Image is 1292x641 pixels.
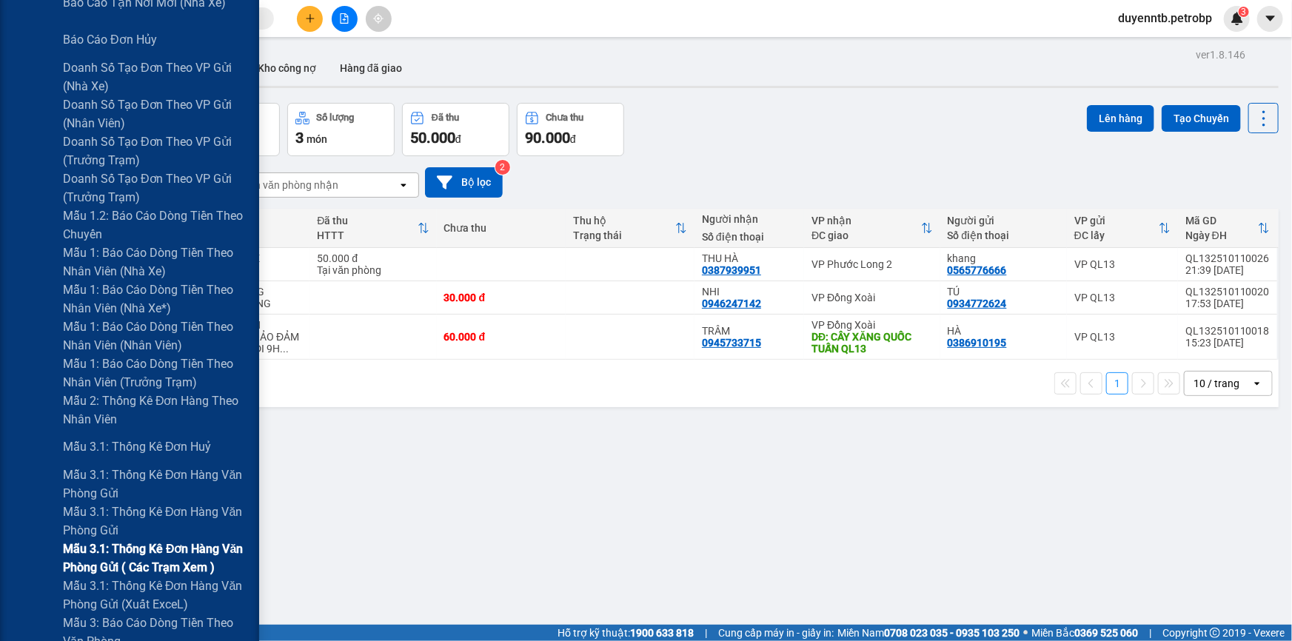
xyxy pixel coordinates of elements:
[811,229,920,241] div: ĐC giao
[305,13,315,24] span: plus
[1257,6,1283,32] button: caret-down
[702,252,797,264] div: THU HÀ
[317,113,355,123] div: Số lượng
[63,577,248,614] span: Mẫu 3.1: Thống kê đơn hàng văn phòng gửi (Xuất ExceL)
[307,133,327,145] span: món
[702,286,797,298] div: NHI
[63,244,248,281] span: Mẫu 1: Báo cáo dòng tiền theo nhân viên (nhà xe)
[373,13,384,24] span: aim
[63,437,212,456] span: Mẫu 3.1: Thống kê đơn huỷ
[63,392,248,429] span: Mẫu 2: Thống kê đơn hàng theo nhân viên
[63,540,248,577] span: Mẫu 3.1: Thống kê đơn hàng văn phòng gửi ( các trạm xem )
[1194,376,1239,391] div: 10 / trang
[328,50,414,86] button: Hàng đã giao
[948,264,1007,276] div: 0565776666
[811,319,932,331] div: VP Đồng Xoài
[1178,209,1277,248] th: Toggle SortBy
[804,209,940,248] th: Toggle SortBy
[1185,264,1270,276] div: 21:39 [DATE]
[1067,209,1178,248] th: Toggle SortBy
[884,627,1020,639] strong: 0708 023 035 - 0935 103 250
[1074,229,1159,241] div: ĐC lấy
[1185,252,1270,264] div: QL132510110026
[702,213,797,225] div: Người nhận
[811,292,932,303] div: VP Đồng Xoài
[948,298,1007,309] div: 0934772624
[1210,628,1220,638] span: copyright
[280,343,289,355] span: ...
[570,133,576,145] span: đ
[702,337,761,349] div: 0945733715
[1087,105,1154,132] button: Lên hàng
[1023,630,1028,636] span: ⚪️
[1185,286,1270,298] div: QL132510110020
[444,222,558,234] div: Chưa thu
[317,215,417,226] div: Đã thu
[63,355,248,392] span: Mẫu 1: Báo cáo dòng tiền theo nhân viên (trưởng trạm)
[317,229,417,241] div: HTTT
[295,129,304,147] span: 3
[317,252,429,264] div: 50.000 đ
[1239,7,1249,17] sup: 3
[811,215,920,226] div: VP nhận
[63,170,248,207] span: Doanh số tạo đơn theo VP gửi (trưởng trạm)
[63,281,248,318] span: Mẫu 1: Báo cáo dòng tiền theo nhân viên (nhà xe*)
[948,215,1060,226] div: Người gửi
[339,13,349,24] span: file-add
[63,95,248,132] span: Doanh số tạo đơn theo VP gửi (nhân viên)
[455,133,461,145] span: đ
[630,627,694,639] strong: 1900 633 818
[63,318,248,355] span: Mẫu 1: Báo cáo dòng tiền theo nhân viên (nhân viên)
[425,167,503,198] button: Bộ lọc
[705,625,707,641] span: |
[287,103,395,156] button: Số lượng3món
[1251,377,1263,389] svg: open
[246,50,328,86] button: Kho công nợ
[366,6,392,32] button: aim
[1106,372,1128,395] button: 1
[1074,627,1138,639] strong: 0369 525 060
[1185,215,1258,226] div: Mã GD
[1196,47,1245,63] div: ver 1.8.146
[948,252,1060,264] div: khang
[702,231,797,243] div: Số điện thoại
[1185,298,1270,309] div: 17:53 [DATE]
[63,132,248,170] span: Doanh số tạo đơn theo VP gửi (trưởng trạm)
[1074,258,1171,270] div: VP QL13
[398,179,409,191] svg: open
[525,129,570,147] span: 90.000
[1264,12,1277,25] span: caret-down
[1031,625,1138,641] span: Miền Bắc
[410,129,455,147] span: 50.000
[1149,625,1151,641] span: |
[495,160,510,175] sup: 2
[948,337,1007,349] div: 0386910195
[63,466,248,503] span: Mẫu 3.1: Thống kê đơn hàng văn phòng gửi
[63,503,248,540] span: Mẫu 3.1: Thống kê đơn hàng văn phòng gửi
[702,325,797,337] div: TRÂM
[1185,229,1258,241] div: Ngày ĐH
[1185,325,1270,337] div: QL132510110018
[702,264,761,276] div: 0387939951
[837,625,1020,641] span: Miền Nam
[236,178,338,192] div: Chọn văn phòng nhận
[948,229,1060,241] div: Số điện thoại
[948,325,1060,337] div: HÀ
[1074,292,1171,303] div: VP QL13
[573,229,675,241] div: Trạng thái
[63,58,248,95] span: Doanh số tạo đơn theo VP gửi (nhà xe)
[1241,7,1246,17] span: 3
[297,6,323,32] button: plus
[1074,215,1159,226] div: VP gửi
[558,625,694,641] span: Hỗ trợ kỹ thuật:
[309,209,436,248] th: Toggle SortBy
[811,258,932,270] div: VP Phước Long 2
[702,298,761,309] div: 0946247142
[402,103,509,156] button: Đã thu50.000đ
[718,625,834,641] span: Cung cấp máy in - giấy in:
[63,30,157,49] span: Báo cáo đơn hủy
[566,209,694,248] th: Toggle SortBy
[1231,12,1244,25] img: icon-new-feature
[948,286,1060,298] div: TÚ
[63,207,248,244] span: Mẫu 1.2: Báo cáo dòng tiền theo chuyến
